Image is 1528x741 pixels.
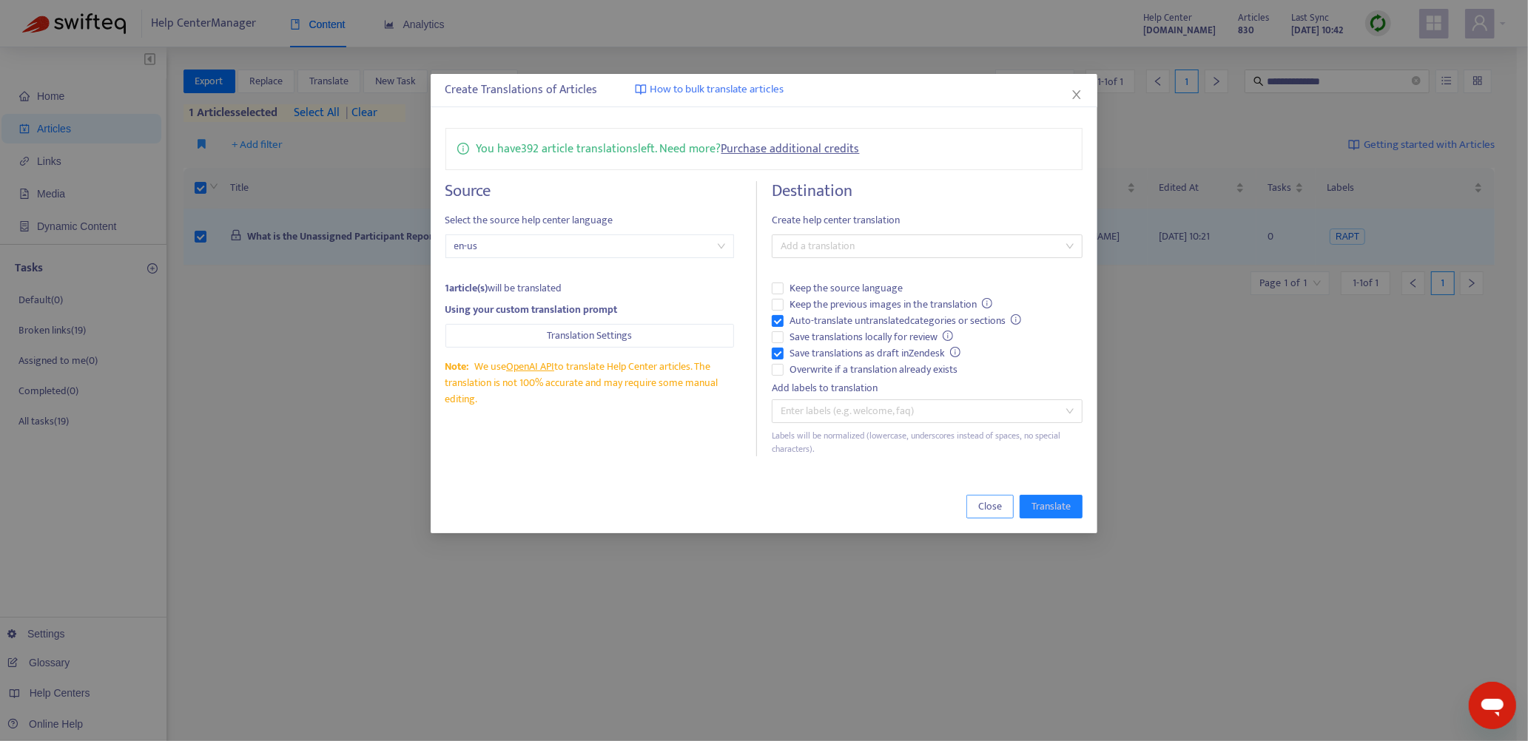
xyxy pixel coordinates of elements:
span: Create help center translation [772,212,1083,229]
span: Close [978,498,1002,515]
div: We use to translate Help Center articles. The translation is not 100% accurate and may require so... [445,359,734,407]
span: Select the source help center language [445,212,734,229]
a: How to bulk translate articles [635,81,784,98]
a: Purchase additional credits [721,139,860,159]
div: Create Translations of Articles [445,81,1083,99]
span: en-us [454,235,725,257]
span: close [1071,89,1083,101]
span: Auto-translate untranslated categories or sections [784,313,1028,329]
span: How to bulk translate articles [650,81,784,98]
span: info-circle [950,347,960,357]
iframe: Button to launch messaging window [1469,682,1516,729]
p: You have 392 article translations left. Need more? [477,140,860,158]
span: Note: [445,358,469,375]
a: OpenAI API [506,358,554,375]
div: Using your custom translation prompt [445,302,734,318]
div: Labels will be normalized (lowercase, underscores instead of spaces, no special characters). [772,429,1083,457]
span: info-circle [1011,314,1021,325]
span: info-circle [943,331,953,341]
button: Translation Settings [445,324,734,348]
span: info-circle [982,298,992,308]
span: Translation Settings [547,328,632,344]
button: Close [966,495,1014,518]
strong: 1 article(s) [445,280,488,297]
h4: Destination [772,181,1083,201]
button: Close [1068,87,1085,103]
span: Save translations locally for review [784,329,960,345]
span: Save translations as draft in Zendesk [784,345,967,362]
span: Overwrite if a translation already exists [784,362,963,378]
span: Keep the source language [784,280,909,297]
h4: Source [445,181,734,201]
span: info-circle [457,140,469,155]
img: image-link [635,84,647,95]
span: Keep the previous images in the translation [784,297,999,313]
div: will be translated [445,280,734,297]
div: Add labels to translation [772,380,1083,396]
button: Translate [1020,495,1083,518]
